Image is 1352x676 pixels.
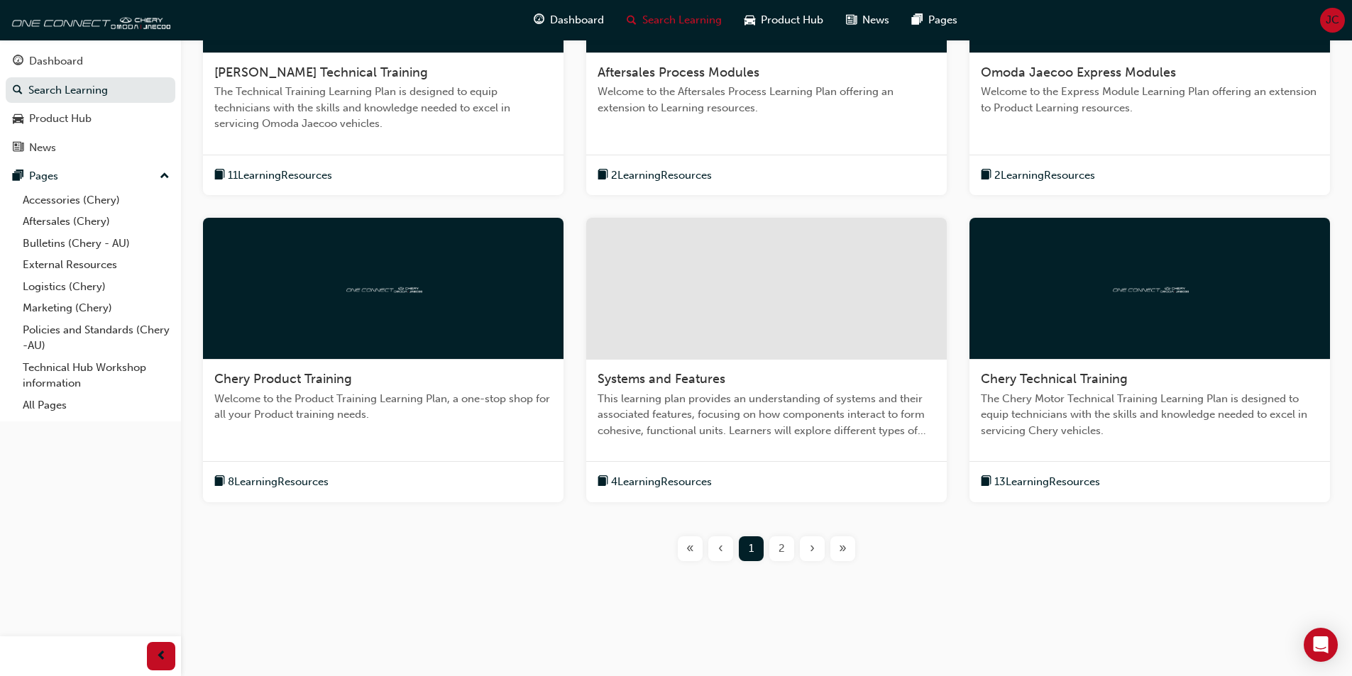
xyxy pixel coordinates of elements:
[214,65,428,80] span: [PERSON_NAME] Technical Training
[598,65,759,80] span: Aftersales Process Modules
[203,218,564,502] a: oneconnectChery Product TrainingWelcome to the Product Training Learning Plan, a one-stop shop fo...
[214,473,329,491] button: book-icon8LearningResources
[981,65,1176,80] span: Omoda Jaecoo Express Modules
[156,648,167,665] span: prev-icon
[29,168,58,184] div: Pages
[214,371,352,387] span: Chery Product Training
[29,53,83,70] div: Dashboard
[598,391,935,439] span: This learning plan provides an understanding of systems and their associated features, focusing o...
[779,541,785,557] span: 2
[13,142,23,155] span: news-icon
[969,218,1330,502] a: oneconnectChery Technical TrainingThe Chery Motor Technical Training Learning Plan is designed to...
[6,48,175,74] a: Dashboard
[17,211,175,233] a: Aftersales (Chery)
[686,541,694,557] span: «
[1326,12,1339,28] span: JC
[981,391,1319,439] span: The Chery Motor Technical Training Learning Plan is designed to equip technicians with the skills...
[214,84,552,132] span: The Technical Training Learning Plan is designed to equip technicians with the skills and knowled...
[598,371,725,387] span: Systems and Features
[901,6,969,35] a: pages-iconPages
[17,394,175,416] a: All Pages
[928,12,957,28] span: Pages
[13,55,23,68] span: guage-icon
[214,473,225,491] span: book-icon
[160,167,170,186] span: up-icon
[797,536,828,561] button: Next page
[13,84,23,97] span: search-icon
[598,473,608,491] span: book-icon
[29,111,92,127] div: Product Hub
[598,167,712,184] button: book-icon2LearningResources
[839,541,847,557] span: »
[214,391,552,423] span: Welcome to the Product Training Learning Plan, a one-stop shop for all your Product training needs.
[13,170,23,183] span: pages-icon
[761,12,823,28] span: Product Hub
[981,473,1100,491] button: book-icon13LearningResources
[981,167,991,184] span: book-icon
[6,163,175,189] button: Pages
[17,319,175,357] a: Policies and Standards (Chery -AU)
[6,77,175,104] a: Search Learning
[17,297,175,319] a: Marketing (Chery)
[611,167,712,184] span: 2 Learning Resources
[7,6,170,34] img: oneconnect
[214,167,332,184] button: book-icon11LearningResources
[718,541,723,557] span: ‹
[13,113,23,126] span: car-icon
[862,12,889,28] span: News
[736,536,766,561] button: Page 1
[733,6,835,35] a: car-iconProduct Hub
[675,536,705,561] button: First page
[615,6,733,35] a: search-iconSearch Learning
[228,167,332,184] span: 11 Learning Resources
[6,135,175,161] a: News
[981,84,1319,116] span: Welcome to the Express Module Learning Plan offering an extension to Product Learning resources.
[611,474,712,490] span: 4 Learning Resources
[17,276,175,298] a: Logistics (Chery)
[994,474,1100,490] span: 13 Learning Resources
[766,536,797,561] button: Page 2
[749,541,754,557] span: 1
[522,6,615,35] a: guage-iconDashboard
[6,106,175,132] a: Product Hub
[344,282,422,295] img: oneconnect
[1304,628,1338,662] div: Open Intercom Messenger
[981,371,1128,387] span: Chery Technical Training
[744,11,755,29] span: car-icon
[17,254,175,276] a: External Resources
[1320,8,1345,33] button: JC
[810,541,815,557] span: ›
[912,11,923,29] span: pages-icon
[6,45,175,163] button: DashboardSearch LearningProduct HubNews
[17,189,175,211] a: Accessories (Chery)
[835,6,901,35] a: news-iconNews
[642,12,722,28] span: Search Learning
[228,474,329,490] span: 8 Learning Resources
[828,536,858,561] button: Last page
[550,12,604,28] span: Dashboard
[534,11,544,29] span: guage-icon
[17,233,175,255] a: Bulletins (Chery - AU)
[598,84,935,116] span: Welcome to the Aftersales Process Learning Plan offering an extension to Learning resources.
[598,473,712,491] button: book-icon4LearningResources
[1111,282,1189,295] img: oneconnect
[981,473,991,491] span: book-icon
[586,218,947,502] a: Systems and FeaturesThis learning plan provides an understanding of systems and their associated ...
[29,140,56,156] div: News
[17,357,175,394] a: Technical Hub Workshop information
[214,167,225,184] span: book-icon
[598,167,608,184] span: book-icon
[627,11,637,29] span: search-icon
[994,167,1095,184] span: 2 Learning Resources
[705,536,736,561] button: Previous page
[981,167,1095,184] button: book-icon2LearningResources
[846,11,857,29] span: news-icon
